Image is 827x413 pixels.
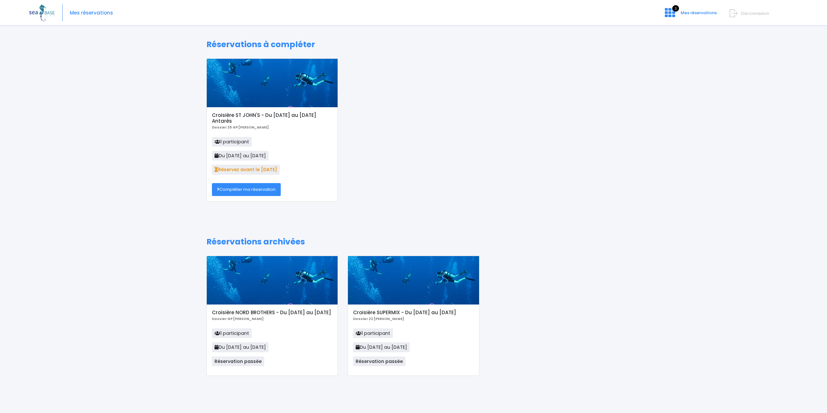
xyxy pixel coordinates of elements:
[353,342,410,352] span: Du [DATE] au [DATE]
[212,342,268,352] span: Du [DATE] au [DATE]
[681,10,717,16] span: Mes réservations
[212,137,252,147] span: 1 participant
[206,237,621,247] h1: Réservations archivées
[741,10,769,16] span: Déconnexion
[212,328,252,338] span: 1 participant
[212,112,332,124] h5: Croisière ST JOHN'S - Du [DATE] au [DATE] Antarès
[206,40,621,49] h1: Réservations à compléter
[212,316,264,321] b: Dossier GP [PERSON_NAME]
[353,310,474,315] h5: Croisière SUPERMIX - Du [DATE] au [DATE]
[212,151,268,160] span: Du [DATE] au [DATE]
[212,165,280,174] span: Réservez avant le [DATE]
[212,356,264,366] span: Réservation passée
[353,356,405,366] span: Réservation passée
[212,125,269,130] b: Dossier 25 GP [PERSON_NAME]
[353,316,404,321] b: Dossier 22 [PERSON_NAME]
[672,5,679,12] span: 3
[353,328,393,338] span: 1 participant
[212,310,332,315] h5: Croisière NORD BROTHERS - Du [DATE] au [DATE]
[212,183,281,196] a: Compléter ma réservation
[660,12,721,18] a: 3 Mes réservations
